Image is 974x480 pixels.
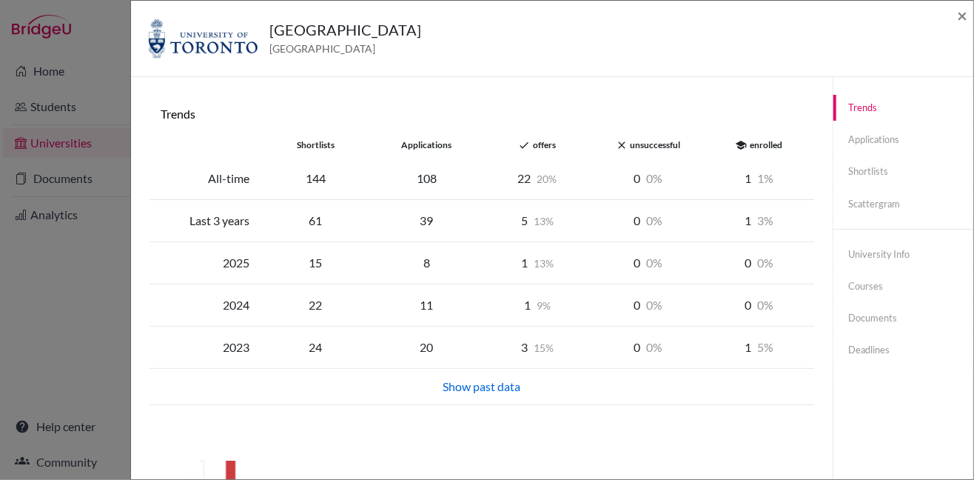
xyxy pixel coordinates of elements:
span: 0 [646,171,662,185]
span: offers [534,139,557,150]
div: 108 [371,170,482,187]
a: University info [833,241,973,267]
div: All-time [150,170,261,187]
span: 0 [757,256,773,270]
div: 0 [593,296,704,314]
div: 1 [704,170,815,187]
div: 1 [482,254,593,272]
span: × [957,4,967,26]
div: Last 3 years [150,212,261,230]
span: 15 [534,341,554,354]
h5: [GEOGRAPHIC_DATA] [269,19,421,41]
span: unsuccessful [631,139,681,150]
a: Courses [833,273,973,299]
span: 5 [757,340,773,354]
span: [GEOGRAPHIC_DATA] [269,41,421,56]
div: 1 [704,212,815,230]
div: applications [371,139,482,152]
div: shortlists [261,139,372,152]
div: 3 [482,339,593,356]
h6: Trends [161,107,803,121]
span: 0 [646,256,662,270]
span: 0 [646,298,662,312]
div: 11 [371,296,482,314]
div: 24 [261,339,372,356]
div: 22 [261,296,372,314]
i: school [735,139,747,151]
span: 0 [757,298,773,312]
span: 0 [646,213,662,227]
div: 15 [261,254,372,272]
div: 0 [593,170,704,187]
button: Close [957,7,967,24]
div: 2023 [150,339,261,356]
div: Show past data [158,378,805,396]
img: ca_tor_9z1g8r0r.png [149,19,258,59]
span: 13 [534,215,554,227]
a: Deadlines [833,337,973,363]
i: close [616,139,628,151]
div: 1 [704,339,815,356]
i: done [519,139,531,151]
div: 0 [593,254,704,272]
div: 0 [704,254,815,272]
div: 22 [482,170,593,187]
div: 144 [261,170,372,187]
span: enrolled [750,139,782,150]
div: 39 [371,212,482,230]
div: 0 [704,296,815,314]
div: 1 [482,296,593,314]
div: 0 [593,339,704,356]
a: Documents [833,305,973,331]
a: Trends [833,95,973,121]
div: 0 [593,212,704,230]
span: 9 [537,299,551,312]
a: Shortlists [833,159,973,184]
span: 13 [534,257,554,270]
span: 0 [646,340,662,354]
div: 2024 [150,296,261,314]
div: 2025 [150,254,261,272]
div: 20 [371,339,482,356]
div: 8 [371,254,482,272]
div: 5 [482,212,593,230]
span: 20 [537,173,557,185]
span: 1 [757,171,773,185]
span: 3 [757,213,773,227]
a: Applications [833,127,973,153]
a: Scattergram [833,191,973,217]
div: 61 [261,212,372,230]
